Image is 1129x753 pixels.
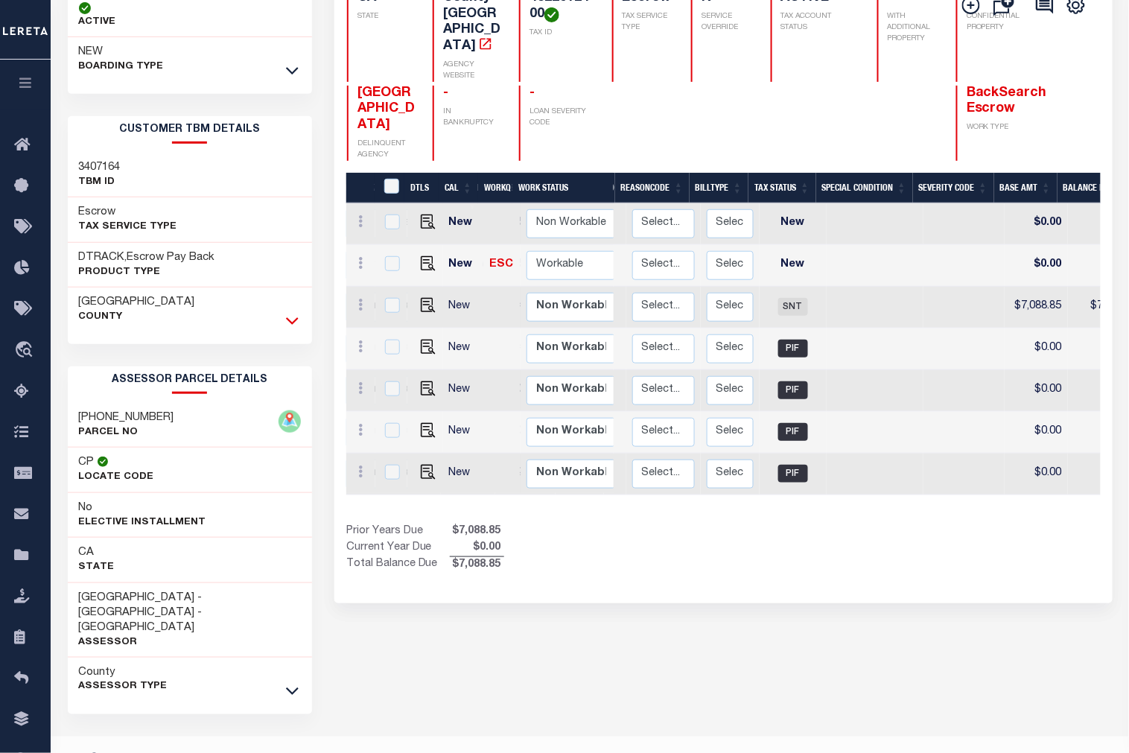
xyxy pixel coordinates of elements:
[443,454,484,495] td: New
[357,86,415,132] span: [GEOGRAPHIC_DATA]
[1005,328,1068,370] td: $0.00
[888,11,938,45] p: WITH ADDITIONAL PROPERTY
[79,455,95,470] h3: CP
[1005,203,1068,245] td: $0.00
[913,173,994,203] th: Severity Code: activate to sort column ascending
[79,515,206,530] p: Elective Installment
[1005,287,1068,328] td: $7,088.85
[604,245,626,287] td: -
[1005,412,1068,454] td: $0.00
[14,341,38,360] i: travel_explore
[346,524,450,540] td: Prior Years Due
[748,173,816,203] th: Tax Status: activate to sort column ascending
[604,287,626,328] td: -
[604,370,626,412] td: -
[79,470,154,485] p: Locate Code
[79,545,115,560] h3: CA
[443,370,484,412] td: New
[79,220,177,235] p: Tax Service Type
[450,524,504,540] span: $7,088.85
[357,139,416,161] p: DELINQUENT AGENCY
[79,45,164,60] h3: NEW
[450,557,504,574] span: $7,088.85
[529,107,594,129] p: LOAN SEVERITY CODE
[439,173,478,203] th: CAL: activate to sort column ascending
[79,205,177,220] h3: Escrow
[68,366,312,394] h2: ASSESSOR PARCEL DETAILS
[79,501,93,515] h3: No
[702,11,752,34] p: SERVICE OVERRIDE
[615,173,690,203] th: ReasonCode: activate to sort column ascending
[489,259,513,270] a: ESC
[79,175,121,190] p: TBM ID
[79,160,121,175] h3: 3407164
[346,556,450,573] td: Total Balance Due
[79,560,115,575] p: State
[79,60,164,74] p: BOARDING TYPE
[443,245,484,287] td: New
[443,60,501,82] p: AGENCY WEBSITE
[404,173,439,203] th: DTLS
[604,328,626,370] td: -
[512,173,614,203] th: Work Status
[778,381,808,399] span: PIF
[778,298,808,316] span: SNT
[443,328,484,370] td: New
[778,340,808,358] span: PIF
[79,15,116,30] p: ACTIVE
[623,11,673,34] p: TAX SERVICE TYPE
[778,465,808,483] span: PIF
[760,245,827,287] td: New
[346,173,375,203] th: &nbsp;&nbsp;&nbsp;&nbsp;&nbsp;&nbsp;&nbsp;&nbsp;&nbsp;&nbsp;
[1005,454,1068,495] td: $0.00
[79,410,174,425] h3: [PHONE_NUMBER]
[529,86,535,100] span: -
[1005,370,1068,412] td: $0.00
[529,28,594,39] p: TAX ID
[79,265,215,280] p: Product Type
[443,203,484,245] td: New
[79,425,174,440] p: PARCEL NO
[450,540,504,556] span: $0.00
[68,116,312,144] h2: CUSTOMER TBM DETAILS
[375,173,405,203] th: &nbsp;
[1005,245,1068,287] td: $0.00
[79,591,301,635] h3: [GEOGRAPHIC_DATA] - [GEOGRAPHIC_DATA] - [GEOGRAPHIC_DATA]
[778,423,808,441] span: PIF
[357,11,416,22] p: STATE
[79,250,215,265] h3: DTRACK,Escrow Pay Back
[690,173,748,203] th: BillType: activate to sort column ascending
[781,11,859,34] p: TAX ACCOUNT STATUS
[443,412,484,454] td: New
[346,540,450,556] td: Current Year Due
[443,86,448,100] span: -
[604,412,626,454] td: -
[760,203,827,245] td: New
[79,680,168,695] p: Assessor Type
[79,635,301,650] p: Assessor
[79,295,195,310] h3: [GEOGRAPHIC_DATA]
[604,203,626,245] td: -
[79,310,195,325] p: County
[79,665,168,680] h3: County
[443,287,484,328] td: New
[478,173,512,203] th: WorkQ
[994,173,1058,203] th: Base Amt: activate to sort column ascending
[816,173,913,203] th: Special Condition: activate to sort column ascending
[443,107,501,129] p: IN BANKRUPTCY
[604,454,626,495] td: -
